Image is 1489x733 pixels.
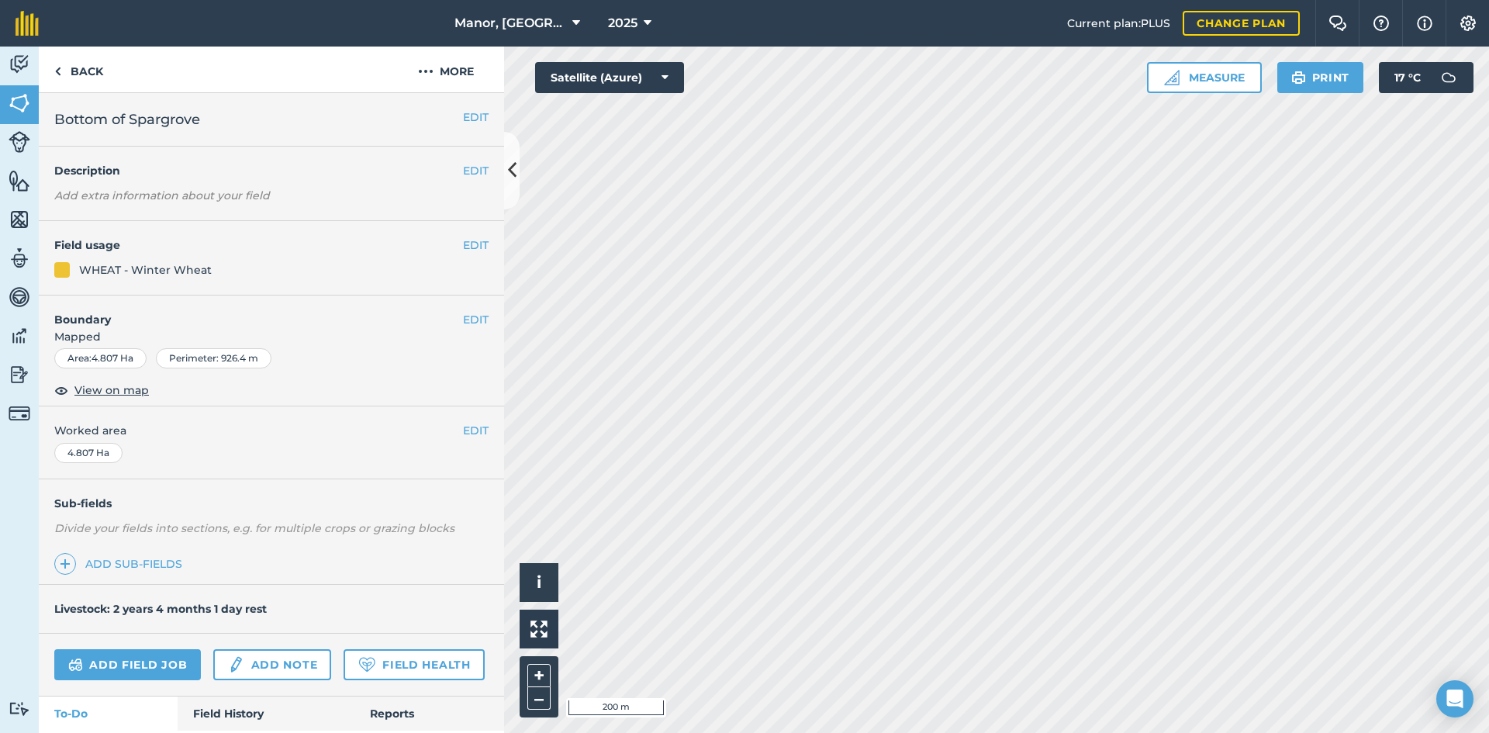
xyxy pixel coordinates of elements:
[68,655,83,674] img: svg+xml;base64,PD94bWwgdmVyc2lvbj0iMS4wIiBlbmNvZGluZz0idXRmLTgiPz4KPCEtLSBHZW5lcmF0b3I6IEFkb2JlIE...
[9,131,30,153] img: svg+xml;base64,PD94bWwgdmVyc2lvbj0iMS4wIiBlbmNvZGluZz0idXRmLTgiPz4KPCEtLSBHZW5lcmF0b3I6IEFkb2JlIE...
[1372,16,1391,31] img: A question mark icon
[178,697,354,731] a: Field History
[463,311,489,328] button: EDIT
[9,701,30,716] img: svg+xml;base64,PD94bWwgdmVyc2lvbj0iMS4wIiBlbmNvZGluZz0idXRmLTgiPz4KPCEtLSBHZW5lcmF0b3I6IEFkb2JlIE...
[9,285,30,309] img: svg+xml;base64,PD94bWwgdmVyc2lvbj0iMS4wIiBlbmNvZGluZz0idXRmLTgiPz4KPCEtLSBHZW5lcmF0b3I6IEFkb2JlIE...
[1067,15,1170,32] span: Current plan : PLUS
[1379,62,1473,93] button: 17 °C
[54,381,149,399] button: View on map
[39,328,504,345] span: Mapped
[388,47,504,92] button: More
[9,324,30,347] img: svg+xml;base64,PD94bWwgdmVyc2lvbj0iMS4wIiBlbmNvZGluZz0idXRmLTgiPz4KPCEtLSBHZW5lcmF0b3I6IEFkb2JlIE...
[530,621,548,638] img: Four arrows, one pointing top left, one top right, one bottom right and the last bottom left
[54,422,489,439] span: Worked area
[1436,680,1473,717] div: Open Intercom Messenger
[537,572,541,592] span: i
[54,237,463,254] h4: Field usage
[9,403,30,424] img: svg+xml;base64,PD94bWwgdmVyc2lvbj0iMS4wIiBlbmNvZGluZz0idXRmLTgiPz4KPCEtLSBHZW5lcmF0b3I6IEFkb2JlIE...
[60,555,71,573] img: svg+xml;base64,PHN2ZyB4bWxucz0iaHR0cDovL3d3dy53My5vcmcvMjAwMC9zdmciIHdpZHRoPSIxNCIgaGVpZ2h0PSIyNC...
[1433,62,1464,93] img: svg+xml;base64,PD94bWwgdmVyc2lvbj0iMS4wIiBlbmNvZGluZz0idXRmLTgiPz4KPCEtLSBHZW5lcmF0b3I6IEFkb2JlIE...
[54,443,123,463] div: 4.807 Ha
[227,655,244,674] img: svg+xml;base64,PD94bWwgdmVyc2lvbj0iMS4wIiBlbmNvZGluZz0idXRmLTgiPz4KPCEtLSBHZW5lcmF0b3I6IEFkb2JlIE...
[54,649,201,680] a: Add field job
[74,382,149,399] span: View on map
[1147,62,1262,93] button: Measure
[79,261,212,278] div: WHEAT - Winter Wheat
[527,664,551,687] button: +
[54,62,61,81] img: svg+xml;base64,PHN2ZyB4bWxucz0iaHR0cDovL3d3dy53My5vcmcvMjAwMC9zdmciIHdpZHRoPSI5IiBoZWlnaHQ9IjI0Ii...
[54,553,188,575] a: Add sub-fields
[418,62,434,81] img: svg+xml;base64,PHN2ZyB4bWxucz0iaHR0cDovL3d3dy53My5vcmcvMjAwMC9zdmciIHdpZHRoPSIyMCIgaGVpZ2h0PSIyNC...
[1459,16,1477,31] img: A cog icon
[1394,62,1421,93] span: 17 ° C
[9,363,30,386] img: svg+xml;base64,PD94bWwgdmVyc2lvbj0iMS4wIiBlbmNvZGluZz0idXRmLTgiPz4KPCEtLSBHZW5lcmF0b3I6IEFkb2JlIE...
[54,602,267,616] h4: Livestock: 2 years 4 months 1 day rest
[463,237,489,254] button: EDIT
[9,247,30,270] img: svg+xml;base64,PD94bWwgdmVyc2lvbj0iMS4wIiBlbmNvZGluZz0idXRmLTgiPz4KPCEtLSBHZW5lcmF0b3I6IEFkb2JlIE...
[1164,70,1180,85] img: Ruler icon
[156,348,271,368] div: Perimeter : 926.4 m
[608,14,637,33] span: 2025
[463,422,489,439] button: EDIT
[213,649,331,680] a: Add note
[354,697,504,731] a: Reports
[39,697,178,731] a: To-Do
[9,92,30,115] img: svg+xml;base64,PHN2ZyB4bWxucz0iaHR0cDovL3d3dy53My5vcmcvMjAwMC9zdmciIHdpZHRoPSI1NiIgaGVpZ2h0PSI2MC...
[9,53,30,76] img: svg+xml;base64,PD94bWwgdmVyc2lvbj0iMS4wIiBlbmNvZGluZz0idXRmLTgiPz4KPCEtLSBHZW5lcmF0b3I6IEFkb2JlIE...
[16,11,39,36] img: fieldmargin Logo
[463,162,489,179] button: EDIT
[9,169,30,192] img: svg+xml;base64,PHN2ZyB4bWxucz0iaHR0cDovL3d3dy53My5vcmcvMjAwMC9zdmciIHdpZHRoPSI1NiIgaGVpZ2h0PSI2MC...
[54,381,68,399] img: svg+xml;base64,PHN2ZyB4bWxucz0iaHR0cDovL3d3dy53My5vcmcvMjAwMC9zdmciIHdpZHRoPSIxOCIgaGVpZ2h0PSIyNC...
[39,47,119,92] a: Back
[54,348,147,368] div: Area : 4.807 Ha
[54,109,200,130] span: Bottom of Spargrove
[1417,14,1432,33] img: svg+xml;base64,PHN2ZyB4bWxucz0iaHR0cDovL3d3dy53My5vcmcvMjAwMC9zdmciIHdpZHRoPSIxNyIgaGVpZ2h0PSIxNy...
[54,188,270,202] em: Add extra information about your field
[1291,68,1306,87] img: svg+xml;base64,PHN2ZyB4bWxucz0iaHR0cDovL3d3dy53My5vcmcvMjAwMC9zdmciIHdpZHRoPSIxOSIgaGVpZ2h0PSIyNC...
[9,208,30,231] img: svg+xml;base64,PHN2ZyB4bWxucz0iaHR0cDovL3d3dy53My5vcmcvMjAwMC9zdmciIHdpZHRoPSI1NiIgaGVpZ2h0PSI2MC...
[54,162,489,179] h4: Description
[1277,62,1364,93] button: Print
[535,62,684,93] button: Satellite (Azure)
[1183,11,1300,36] a: Change plan
[463,109,489,126] button: EDIT
[344,649,484,680] a: Field Health
[1328,16,1347,31] img: Two speech bubbles overlapping with the left bubble in the forefront
[520,563,558,602] button: i
[527,687,551,710] button: –
[454,14,566,33] span: Manor, [GEOGRAPHIC_DATA], [GEOGRAPHIC_DATA]
[39,296,463,328] h4: Boundary
[54,521,454,535] em: Divide your fields into sections, e.g. for multiple crops or grazing blocks
[39,495,504,512] h4: Sub-fields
